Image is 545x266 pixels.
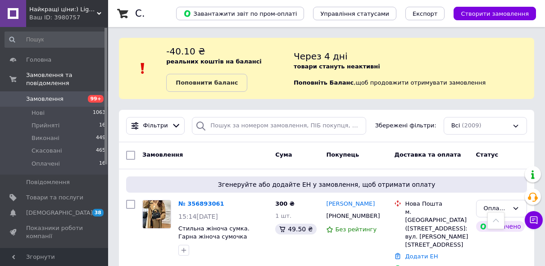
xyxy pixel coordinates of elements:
[135,8,227,19] h1: Список замовлень
[26,224,83,240] span: Показники роботи компанії
[294,79,354,86] b: Поповніть Баланс
[484,204,509,213] div: Оплачено
[275,200,295,207] span: 300 ₴
[26,71,108,87] span: Замовлення та повідомлення
[454,7,536,20] button: Створити замовлення
[192,117,366,135] input: Пошук за номером замовлення, ПІБ покупця, номером телефону, Email, номером накладної
[405,200,468,208] div: Нова Пошта
[178,225,250,240] a: Стильна жіноча сумка. Гарна жіноча сумочка
[525,211,543,229] button: Чат з покупцем
[26,56,51,64] span: Головна
[405,7,445,20] button: Експорт
[26,95,64,103] span: Замовлення
[405,208,468,249] div: м. [GEOGRAPHIC_DATA] ([STREET_ADDRESS]: вул. [PERSON_NAME][STREET_ADDRESS]
[294,45,534,92] div: , щоб продовжити отримувати замовлення
[88,95,104,103] span: 99+
[5,32,106,48] input: Пошук
[178,200,224,207] a: № 356893061
[143,200,171,228] img: Фото товару
[275,212,291,219] span: 1 шт.
[394,151,461,158] span: Доставка та оплата
[166,74,247,92] a: Поповнити баланс
[176,7,304,20] button: Завантажити звіт по пром-оплаті
[99,122,105,130] span: 16
[29,14,108,22] div: Ваш ID: 3980757
[275,151,292,158] span: Cума
[294,63,380,70] b: товари стануть неактивні
[176,79,238,86] b: Поповнити баланс
[166,46,205,57] span: -40.10 ₴
[32,160,60,168] span: Оплачені
[93,109,105,117] span: 1063
[92,209,104,216] span: 38
[99,160,105,168] span: 16
[320,10,389,17] span: Управління статусами
[405,253,438,260] a: Додати ЕН
[136,62,150,75] img: :exclamation:
[130,180,523,189] span: Згенеруйте або додайте ЕН у замовлення, щоб отримати оплату
[143,122,168,130] span: Фільтри
[461,10,529,17] span: Створити замовлення
[451,122,460,130] span: Всі
[326,151,359,158] span: Покупець
[32,109,45,117] span: Нові
[275,224,316,234] div: 49.50 ₴
[32,122,59,130] span: Прийняті
[375,122,436,130] span: Збережені фільтри:
[96,147,105,155] span: 465
[335,226,377,233] span: Без рейтингу
[166,58,262,65] b: реальних коштів на балансі
[96,134,105,142] span: 449
[29,5,97,14] span: Найкращі ціни:) Lightssshop
[26,178,70,186] span: Повідомлення
[26,209,93,217] span: [DEMOGRAPHIC_DATA]
[476,151,499,158] span: Статус
[178,213,218,220] span: 15:14[DATE]
[476,221,525,232] div: Оплачено
[313,7,396,20] button: Управління статусами
[142,200,171,229] a: Фото товару
[445,10,536,17] a: Створити замовлення
[32,147,62,155] span: Скасовані
[26,194,83,202] span: Товари та послуги
[462,122,481,129] span: (2009)
[294,51,348,62] span: Через 4 дні
[326,200,375,208] a: [PERSON_NAME]
[32,134,59,142] span: Виконані
[324,210,380,222] div: [PHONE_NUMBER]
[183,9,297,18] span: Завантажити звіт по пром-оплаті
[142,151,183,158] span: Замовлення
[413,10,438,17] span: Експорт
